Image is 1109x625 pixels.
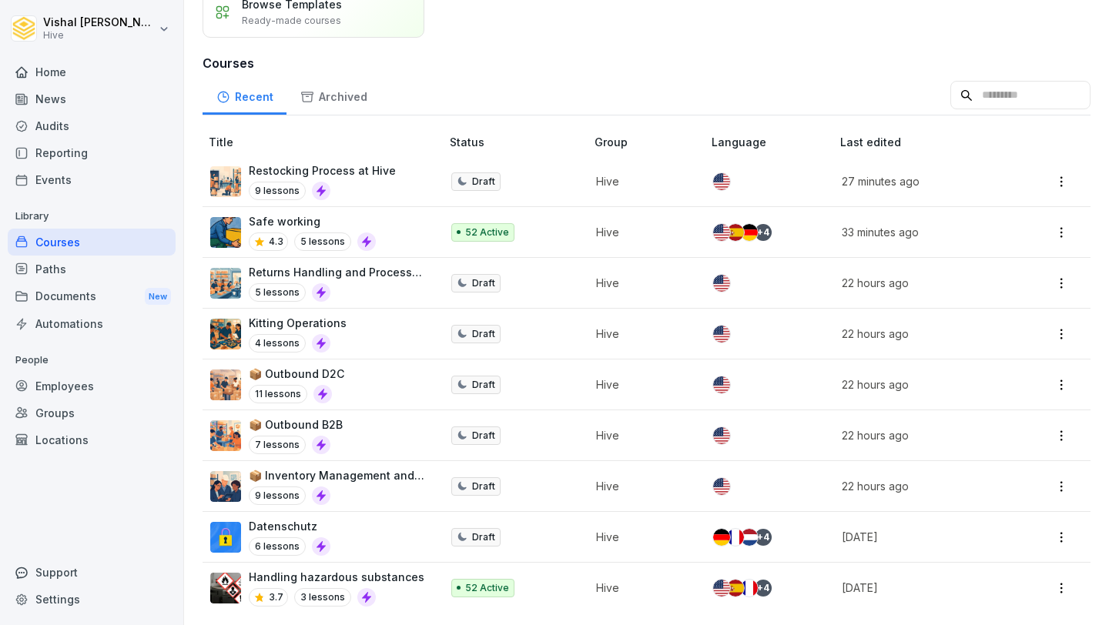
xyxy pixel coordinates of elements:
[8,166,176,193] a: Events
[596,376,687,393] p: Hive
[465,581,509,595] p: 52 Active
[472,276,495,290] p: Draft
[741,224,758,241] img: de.svg
[755,529,772,546] div: + 4
[210,522,241,553] img: gp1n7epbxsf9lzaihqn479zn.png
[755,224,772,241] div: + 4
[472,175,495,189] p: Draft
[249,416,343,433] p: 📦 Outbound B2B
[249,436,306,454] p: 7 lessons
[450,134,588,150] p: Status
[249,537,306,556] p: 6 lessons
[249,385,307,403] p: 11 lessons
[842,275,1007,291] p: 22 hours ago
[210,369,241,400] img: aul0s4anxaw34jzwydbhh5d5.png
[210,166,241,197] img: t72cg3dsrbajyqggvzmlmfek.png
[8,229,176,256] a: Courses
[741,529,758,546] img: nl.svg
[727,529,744,546] img: fr.svg
[472,429,495,443] p: Draft
[8,559,176,586] div: Support
[842,529,1007,545] p: [DATE]
[43,16,156,29] p: Vishal [PERSON_NAME]
[8,256,176,282] a: Paths
[210,217,241,248] img: ns5fm27uu5em6705ixom0yjt.png
[8,586,176,613] a: Settings
[8,426,176,453] a: Locations
[713,478,730,495] img: us.svg
[269,590,283,604] p: 3.7
[8,58,176,85] a: Home
[294,588,351,607] p: 3 lessons
[595,134,705,150] p: Group
[294,232,351,251] p: 5 lessons
[43,30,156,41] p: Hive
[249,366,344,382] p: 📦 Outbound D2C
[596,580,687,596] p: Hive
[596,224,687,240] p: Hive
[249,182,306,200] p: 9 lessons
[842,326,1007,342] p: 22 hours ago
[8,282,176,311] a: DocumentsNew
[472,530,495,544] p: Draft
[596,529,687,545] p: Hive
[210,471,241,502] img: aidnvelekitijs2kqwqm5dln.png
[596,478,687,494] p: Hive
[8,85,176,112] a: News
[465,226,509,239] p: 52 Active
[713,224,730,241] img: us.svg
[8,399,176,426] a: Groups
[713,275,730,292] img: us.svg
[203,54,1091,72] h3: Courses
[596,173,687,189] p: Hive
[203,75,286,115] a: Recent
[713,427,730,444] img: us.svg
[249,162,396,179] p: Restocking Process at Hive
[8,348,176,373] p: People
[8,139,176,166] div: Reporting
[713,529,730,546] img: de.svg
[8,282,176,311] div: Documents
[842,224,1007,240] p: 33 minutes ago
[8,373,176,399] a: Employees
[596,427,687,443] p: Hive
[713,376,730,393] img: us.svg
[249,518,330,534] p: Datenschutz
[755,580,772,597] div: + 4
[249,264,425,280] p: Returns Handling and Process Flow
[145,288,171,306] div: New
[842,478,1007,494] p: 22 hours ago
[210,420,241,451] img: xc7nf3d4jwvfywnbzt6h68df.png
[8,112,176,139] a: Audits
[596,275,687,291] p: Hive
[842,580,1007,596] p: [DATE]
[286,75,380,115] a: Archived
[210,573,241,603] img: ro33qf0i8ndaw7nkfv0stvse.png
[472,480,495,493] p: Draft
[210,319,241,349] img: tjh8e7lxbtqfiykh70cq83wv.png
[209,134,444,150] p: Title
[269,235,283,249] p: 4.3
[249,486,306,505] p: 9 lessons
[472,378,495,392] p: Draft
[727,580,744,597] img: es.svg
[472,327,495,341] p: Draft
[249,334,306,353] p: 4 lessons
[727,224,744,241] img: es.svg
[8,310,176,337] a: Automations
[249,569,424,585] p: Handling hazardous substances
[249,315,347,331] p: Kitting Operations
[842,427,1007,443] p: 22 hours ago
[242,14,341,28] p: Ready-made courses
